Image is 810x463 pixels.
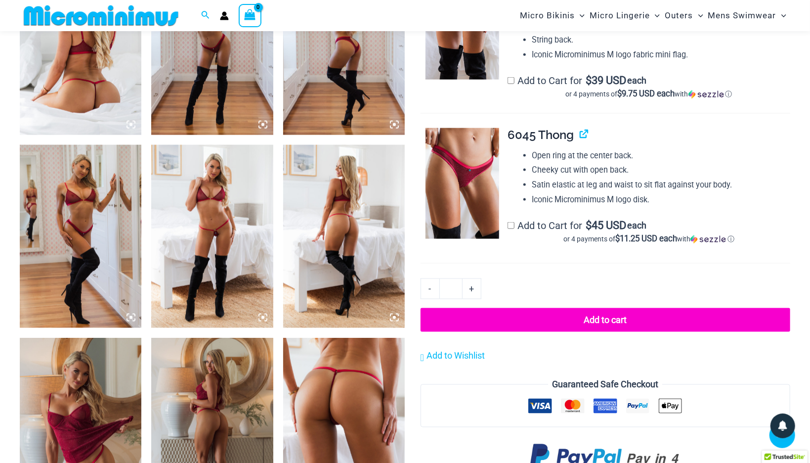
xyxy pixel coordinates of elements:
[586,76,626,86] span: 39 USD
[532,192,790,207] li: Iconic Microminimus M logo disk.
[586,221,626,231] span: 45 USD
[220,11,229,20] a: Account icon link
[20,145,141,328] img: Guilty Pleasures Red 1045 Bra 6045 Thong
[517,3,587,28] a: Micro BikinisMenu ToggleMenu Toggle
[239,4,261,27] a: View Shopping Cart, empty
[520,3,575,28] span: Micro Bikinis
[587,3,662,28] a: Micro LingerieMenu ToggleMenu Toggle
[548,377,662,392] legend: Guaranteed Safe Checkout
[508,89,790,99] div: or 4 payments of$9.75 USD eachwithSezzle Click to learn more about Sezzle
[618,89,675,98] span: $9.75 USD each
[421,278,439,299] a: -
[426,128,500,239] img: Guilty Pleasures Red 6045 Thong
[690,235,726,244] img: Sezzle
[201,9,210,22] a: Search icon link
[421,348,485,363] a: Add to Wishlist
[650,3,660,28] span: Menu Toggle
[586,74,592,87] span: $
[20,4,182,27] img: MM SHOP LOGO FLAT
[590,3,650,28] span: Micro Lingerie
[508,75,790,99] label: Add to Cart for
[627,76,646,86] span: each
[532,148,790,163] li: Open ring at the center back.
[532,47,790,62] li: Iconic Microminimus M logo fabric mini flag.
[439,278,463,299] input: Product quantity
[688,90,724,99] img: Sezzle
[532,178,790,192] li: Satin elastic at leg and waist to sit flat against your body.
[665,3,693,28] span: Outers
[776,3,786,28] span: Menu Toggle
[693,3,703,28] span: Menu Toggle
[508,77,514,84] input: Add to Cart for$39 USD eachor 4 payments of$9.75 USD eachwithSezzle Click to learn more about Sezzle
[532,33,790,47] li: String back.
[283,145,405,328] img: Guilty Pleasures Red 1045 Bra 689 Micro
[627,221,646,231] span: each
[706,3,789,28] a: Mens SwimwearMenu ToggleMenu Toggle
[586,219,592,231] span: $
[508,89,790,99] div: or 4 payments of with
[508,220,790,244] label: Add to Cart for
[508,234,790,244] div: or 4 payments of with
[575,3,585,28] span: Menu Toggle
[508,234,790,244] div: or 4 payments of$11.25 USD eachwithSezzle Click to learn more about Sezzle
[463,278,481,299] a: +
[708,3,776,28] span: Mens Swimwear
[421,308,790,332] button: Add to cart
[426,350,485,361] span: Add to Wishlist
[516,1,790,30] nav: Site Navigation
[532,163,790,178] li: Cheeky cut with open back.
[615,233,677,243] span: $11.25 USD each
[508,128,574,142] span: 6045 Thong
[508,222,514,229] input: Add to Cart for$45 USD eachor 4 payments of$11.25 USD eachwithSezzle Click to learn more about Se...
[663,3,706,28] a: OutersMenu ToggleMenu Toggle
[151,145,273,328] img: Guilty Pleasures Red 1045 Bra 689 Micro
